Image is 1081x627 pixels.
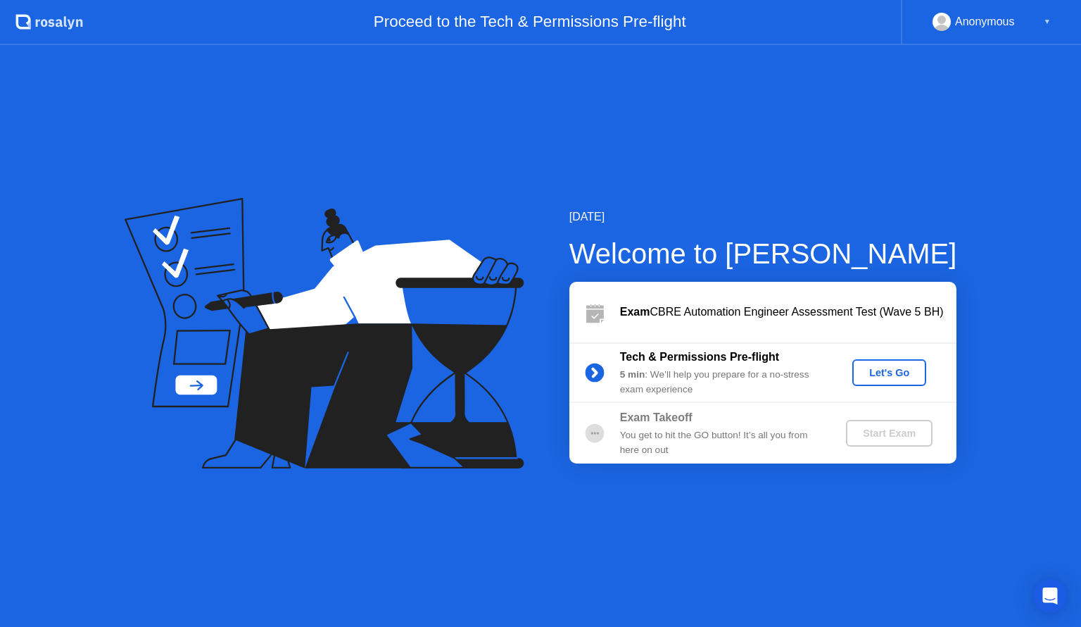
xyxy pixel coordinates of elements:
div: Start Exam [852,428,927,439]
div: ▼ [1044,13,1051,31]
div: Welcome to [PERSON_NAME] [569,232,957,275]
button: Let's Go [852,359,926,386]
div: : We’ll help you prepare for a no-stress exam experience [620,368,823,397]
div: [DATE] [569,209,957,225]
b: Tech & Permissions Pre-flight [620,351,779,363]
div: You get to hit the GO button! It’s all you from here on out [620,428,823,457]
b: Exam Takeoff [620,411,693,423]
b: Exam [620,306,650,318]
div: Open Intercom Messenger [1033,579,1067,613]
b: 5 min [620,369,645,380]
button: Start Exam [846,420,933,447]
div: Anonymous [955,13,1015,31]
div: Let's Go [858,367,921,378]
div: CBRE Automation Engineer Assessment Test (Wave 5 BH) [620,304,956,321]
